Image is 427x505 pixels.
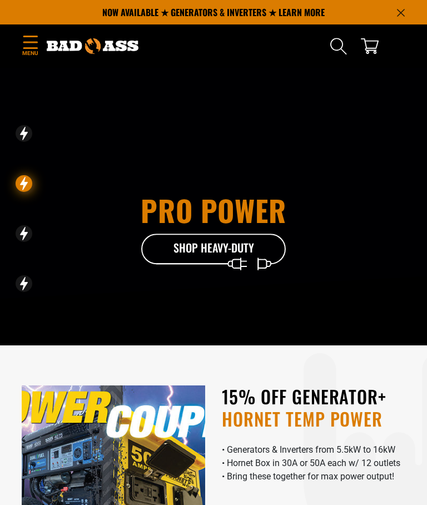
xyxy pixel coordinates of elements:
span: Menu [22,49,38,57]
img: Bad Ass Extension Cords [47,38,138,54]
span: HORNET TEMP POWER [222,408,405,430]
h1: Pro Power [22,196,405,225]
a: Shop Heavy-Duty [141,234,286,265]
h2: 15% OFF GENERATOR+ [222,385,405,430]
summary: Search [330,37,347,55]
summary: Menu [22,33,38,60]
p: • Generators & Inverters from 5.5kW to 16kW • Hornet Box in 30A or 50A each w/ 12 outlets • Bring... [222,443,405,483]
